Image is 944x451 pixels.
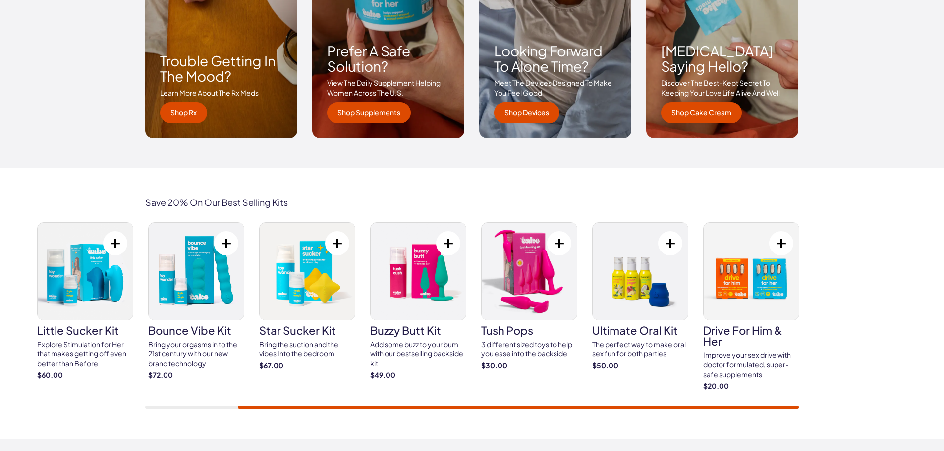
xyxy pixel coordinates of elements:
[259,340,355,359] div: Bring the suction and the vibes Into the bedroom
[259,222,355,371] a: star sucker kit star sucker kit Bring the suction and the vibes Into the bedroom $67.00
[592,361,688,371] strong: $50.00
[481,361,577,371] strong: $30.00
[327,78,449,98] p: View the daily supplement helping women across the u.s.
[371,223,466,320] img: buzzy butt kit
[661,78,783,98] p: discover the best-kept secret to keeping your love life alive and well
[370,370,466,380] strong: $49.00
[494,78,616,98] p: meet the devices designed to make you feel good
[593,223,688,320] img: ultimate oral kit
[661,102,742,123] a: shop cake cream
[482,223,577,320] img: tush pops
[160,53,282,84] h3: Trouble getting in the mood?
[148,340,244,369] div: Bring your orgasms in to the 21st century with our new brand technology
[37,340,133,369] div: Explore Stimulation for Her that makes getting off even better than Before
[370,325,466,336] h3: buzzy butt kit
[37,370,133,380] strong: $60.00
[703,381,799,391] strong: $20.00
[704,223,799,320] img: drive for him & her
[149,223,244,320] img: bounce vibe kit
[481,325,577,336] h3: tush pops
[592,222,688,371] a: ultimate oral kit ultimate oral kit The perfect way to make oral sex fun for both parties $50.00
[37,325,133,336] h3: little sucker kit
[592,340,688,359] div: The perfect way to make oral sex fun for both parties
[494,44,616,74] h3: Looking forward to alone time?
[370,222,466,380] a: buzzy butt kit buzzy butt kit Add some buzz to your bum with our bestselling backside kit $49.00
[148,325,244,336] h3: bounce vibe kit
[481,222,577,371] a: tush pops tush pops 3 different sized toys to help you ease into the backside $30.00
[160,88,282,98] p: Learn more about the rx meds
[327,44,449,74] h3: Prefer a safe solution?
[481,340,577,359] div: 3 different sized toys to help you ease into the backside
[592,325,688,336] h3: ultimate oral kit
[38,223,133,320] img: little sucker kit
[703,325,799,347] h3: drive for him & her
[160,102,207,123] a: shop rx
[260,223,355,320] img: star sucker kit
[259,325,355,336] h3: star sucker kit
[259,361,355,371] strong: $67.00
[327,102,411,123] a: shop supplements
[148,370,244,380] strong: $72.00
[37,222,133,380] a: little sucker kit little sucker kit Explore Stimulation for Her that makes getting off even bette...
[148,222,244,380] a: bounce vibe kit bounce vibe kit Bring your orgasms in to the 21st century with our new brand tech...
[703,351,799,380] div: Improve your sex drive with doctor formulated, super-safe supplements
[370,340,466,369] div: Add some buzz to your bum with our bestselling backside kit
[661,44,783,74] h3: [MEDICAL_DATA] saying hello?
[703,222,799,391] a: drive for him & her drive for him & her Improve your sex drive with doctor formulated, super-safe...
[494,102,559,123] a: Shop Devices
